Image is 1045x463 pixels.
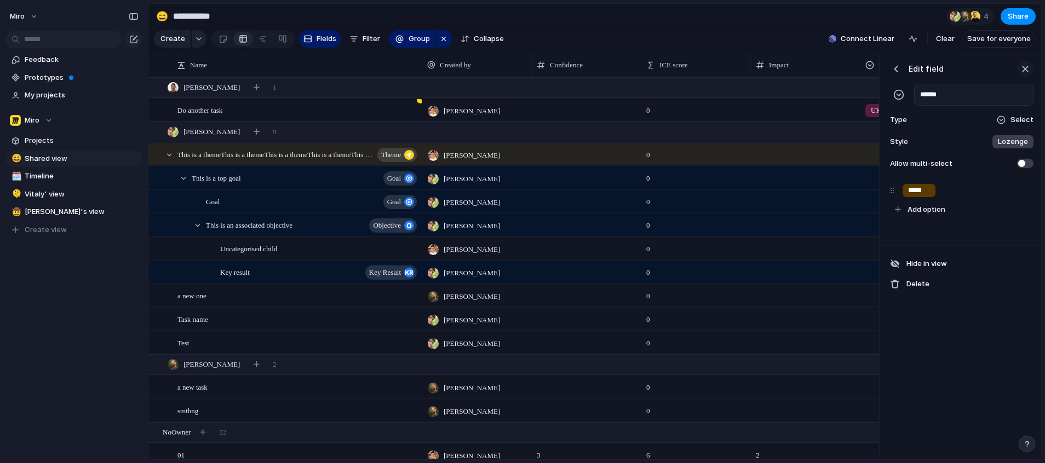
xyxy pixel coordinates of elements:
span: [PERSON_NAME]'s view [25,206,139,217]
span: Create view [25,224,67,235]
span: 0 [642,376,654,393]
span: Allow multi-select [888,158,952,169]
button: Clear [932,30,959,48]
span: Miro [25,115,39,126]
span: Prototypes [25,72,139,83]
span: Filter [363,33,380,44]
span: key result [369,265,401,280]
span: [PERSON_NAME] [444,106,500,117]
span: Save for everyone [967,33,1031,44]
span: [PERSON_NAME] [444,291,500,302]
span: [PERSON_NAME] [444,315,500,326]
span: No Owner [163,427,191,438]
span: Feedback [25,54,139,65]
button: Collapse [456,30,508,48]
span: [PERSON_NAME] [183,359,240,370]
a: My projects [5,87,142,103]
span: a new one [177,289,206,302]
button: 😄 [10,153,21,164]
span: miro [10,11,25,22]
button: goal [383,171,417,186]
span: [PERSON_NAME] [444,268,500,279]
span: Do another task [177,103,222,116]
span: [PERSON_NAME] [444,383,500,393]
button: Connect Linear [824,31,899,47]
span: goal [387,194,401,210]
span: Uncategorised child [220,242,277,254]
a: Prototypes [5,70,142,86]
span: Timeline [25,171,139,182]
span: Nationality [879,60,911,71]
span: goal [387,171,401,186]
span: 0 [642,285,654,302]
span: Name [190,60,207,71]
span: Vitaly' view [25,189,139,200]
span: objective [373,218,401,233]
span: 0 [642,400,654,416]
span: Lozenge [998,136,1028,147]
div: 😄Shared view [5,151,142,167]
button: 🤠 [10,206,21,217]
span: Clear [936,33,955,44]
button: Share [1001,8,1036,25]
span: Style [888,136,912,147]
div: 😄 [156,9,168,24]
span: Goal [206,195,220,207]
span: My projects [25,90,139,101]
button: Hide in view [886,254,1038,273]
span: Shared view [25,153,139,164]
span: Connect Linear [841,33,894,44]
span: Test [177,336,189,349]
div: 😄 [12,152,19,165]
button: Create [154,30,191,48]
span: [PERSON_NAME] [444,221,500,231]
span: Key result [220,265,250,278]
button: Delete [886,275,1038,293]
span: Delete [906,279,929,290]
span: [PERSON_NAME] [183,82,240,93]
span: Created by [440,60,471,71]
span: Type [888,114,912,125]
h3: Edit field [909,63,944,74]
button: objective [369,218,417,233]
span: 22 [219,427,226,438]
button: Miro [5,112,142,129]
span: 3 [532,444,641,461]
button: Add option [891,200,1035,219]
span: This is a themeThis is a themeThis is a themeThis is a themeThis is a themeThis is a themeThis is... [177,148,374,160]
span: 1 [273,82,277,93]
button: Fields [299,30,341,48]
button: Filter [345,30,384,48]
a: Projects [5,132,142,149]
span: a new task [177,380,208,393]
span: 0 [642,214,654,231]
span: 4 [984,11,992,22]
span: smthng [177,404,198,416]
span: 01 [177,448,185,461]
span: [PERSON_NAME] [444,338,500,349]
span: Add option [908,204,945,215]
span: 6 [642,444,654,461]
span: 0 [642,308,654,325]
span: 0 [642,143,654,160]
span: [PERSON_NAME] [444,244,500,255]
span: Collapse [474,33,504,44]
div: 🫠 [12,188,19,200]
span: Impact [769,60,789,71]
span: 2 [273,359,277,370]
span: ICE score [659,60,688,71]
span: Task name [177,312,208,325]
button: Group [389,30,435,48]
span: Group [409,33,430,44]
span: Create [160,33,185,44]
span: theme [381,147,401,163]
span: Select [1010,114,1033,125]
a: 🗓️Timeline [5,168,142,184]
button: miro [5,8,44,25]
a: 🤠[PERSON_NAME]'s view [5,204,142,220]
a: 🫠Vitaly' view [5,186,142,202]
span: This is a top goal [192,171,241,184]
span: [PERSON_NAME] [183,126,240,137]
